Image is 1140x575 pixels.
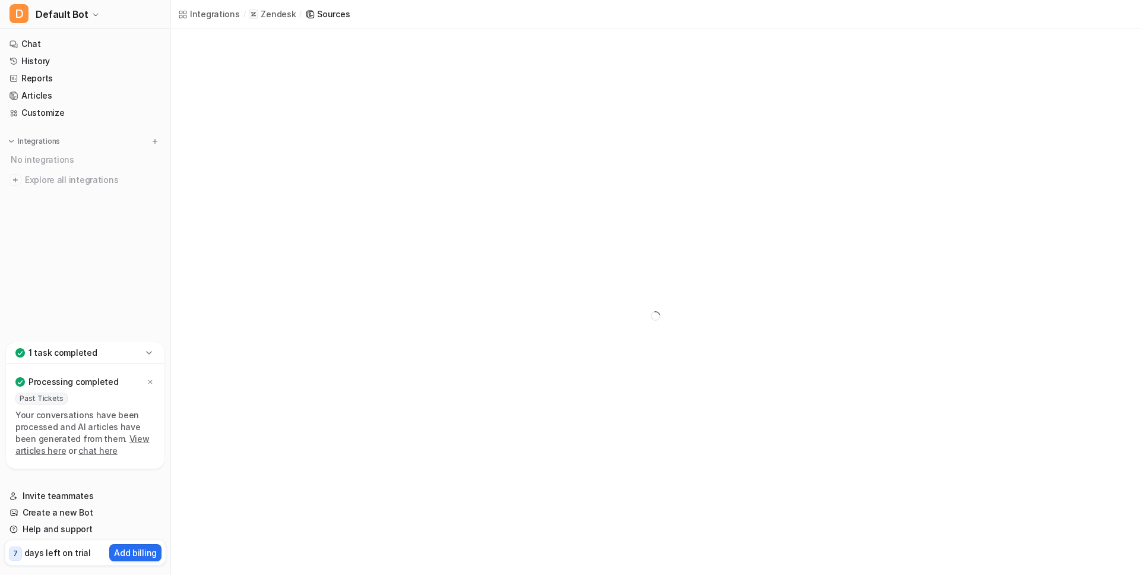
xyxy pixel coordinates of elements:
a: Sources [305,8,350,20]
p: 1 task completed [28,347,97,359]
a: Invite teammates [5,488,166,504]
p: Integrations [18,137,60,146]
a: History [5,53,166,69]
span: Default Bot [36,6,88,23]
p: Processing completed [28,376,118,388]
p: 7 [13,548,18,559]
span: / [299,9,302,20]
div: Integrations [190,8,240,20]
p: Your conversations have been processed and AI articles have been generated from them. or [15,409,155,457]
a: Articles [5,87,166,104]
span: D [9,4,28,23]
a: Reports [5,70,166,87]
span: Past Tickets [15,393,68,405]
a: Zendesk [249,8,296,20]
a: chat here [78,446,117,456]
button: Integrations [5,135,64,147]
a: Help and support [5,521,166,538]
p: Add billing [114,546,157,559]
p: days left on trial [24,546,91,559]
img: expand menu [7,137,15,146]
span: / [243,9,246,20]
a: Customize [5,105,166,121]
img: explore all integrations [9,174,21,186]
p: Zendesk [261,8,296,20]
button: Add billing [109,544,161,561]
div: No integrations [7,150,166,169]
div: Sources [317,8,350,20]
a: Create a new Bot [5,504,166,521]
img: menu_add.svg [151,137,159,146]
a: View articles here [15,434,150,456]
a: Explore all integrations [5,172,166,188]
a: Integrations [178,8,240,20]
span: Explore all integrations [25,170,161,189]
a: Chat [5,36,166,52]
